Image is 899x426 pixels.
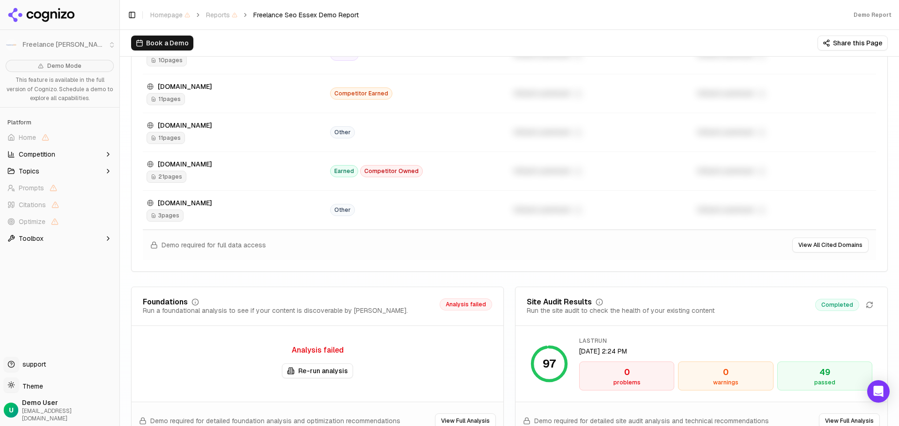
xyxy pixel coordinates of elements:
div: 49 [781,366,868,379]
button: Toolbox [4,231,116,246]
button: Book a Demo [131,36,193,51]
div: Unlock premium [513,88,689,99]
div: [DOMAIN_NAME] [147,82,323,91]
span: Competitor Owned [360,165,423,177]
span: support [19,360,46,369]
button: Competition [4,147,116,162]
button: Topics [4,164,116,179]
span: Other [330,204,355,216]
span: Demo User [22,398,116,407]
div: Run the site audit to check the health of your existing content [527,306,715,315]
div: [DOMAIN_NAME] [147,121,323,130]
div: 97 [543,356,556,371]
div: [DOMAIN_NAME] [147,159,323,169]
button: Re-run analysis [282,363,353,378]
span: Demo required for detailed foundation analysis and optimization recommendations [150,416,400,426]
nav: breadcrumb [150,10,359,20]
span: Toolbox [19,234,44,243]
span: Reports [206,10,237,20]
div: 0 [583,366,670,379]
span: Prompts [19,183,44,193]
p: This feature is available in the full version of Cognizo. Schedule a demo to explore all capabili... [6,76,114,103]
button: Share this Page [818,36,888,51]
div: [DATE] 2:24 PM [579,347,872,356]
div: Platform [4,115,116,130]
span: 10 pages [147,54,187,66]
div: problems [583,379,670,386]
span: Competitor Earned [330,87,392,100]
div: Foundations [143,298,188,306]
div: lastRun [579,337,872,345]
span: 21 pages [147,171,186,183]
span: Topics [19,166,39,176]
div: warnings [682,379,769,386]
span: Demo required for detailed site audit analysis and technical recommendations [534,416,769,426]
span: Demo Mode [47,62,81,70]
div: Unlock premium [513,166,689,177]
span: Optimize [19,217,45,226]
div: Unlock premium [513,127,689,138]
div: Demo Report [854,11,892,19]
div: passed [781,379,868,386]
div: Unlock premium [513,204,689,216]
span: Analysis failed [440,298,492,310]
span: Other [330,126,355,138]
span: 3 pages [147,209,184,222]
span: Home [19,133,36,142]
span: Theme [19,382,43,390]
div: Site Audit Results [527,298,592,306]
span: Citations [19,200,46,209]
span: Competition [19,150,55,159]
div: Unlock premium [697,166,873,177]
div: Data table [143,14,876,230]
div: Open Intercom Messenger [867,380,890,403]
div: Analysis failed [143,345,492,356]
span: U [9,405,14,415]
span: Freelance Seo Essex Demo Report [253,10,359,20]
span: 11 pages [147,93,185,105]
div: [DOMAIN_NAME] [147,198,323,208]
span: Completed [815,299,859,311]
div: Unlock premium [697,127,873,138]
span: [EMAIL_ADDRESS][DOMAIN_NAME] [22,407,116,422]
div: 0 [682,366,769,379]
button: View All Cited Domains [792,238,869,253]
div: Unlock premium [697,204,873,216]
div: Unlock premium [697,88,873,99]
div: Run a foundational analysis to see if your content is discoverable by [PERSON_NAME]. [143,306,408,315]
span: Homepage [150,10,190,20]
span: Demo required for full data access [162,240,266,250]
span: Earned [330,165,358,177]
span: 11 pages [147,132,185,144]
